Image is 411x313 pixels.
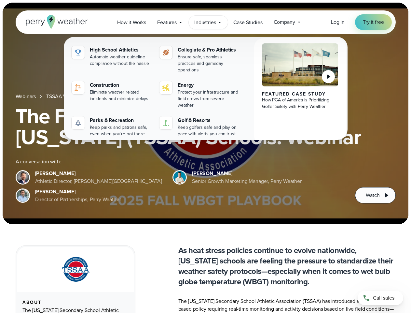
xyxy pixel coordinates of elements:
div: A conversation with: [16,158,345,166]
div: Golf & Resorts [178,116,240,124]
img: Spencer Patton, Perry Weather [173,171,186,184]
span: Case Studies [233,19,262,26]
div: Athletic Director, [PERSON_NAME][GEOGRAPHIC_DATA] [35,177,162,185]
img: golf-iconV2.svg [162,119,170,127]
div: Director of Partnerships, Perry Weather [35,196,121,203]
div: Ensure safe, seamless practices and gameday operations [178,54,240,73]
img: Brian Wyatt [17,171,29,184]
div: Keep golfers safe and play on pace with alerts you can trust [178,124,240,137]
img: energy-icon@2x-1.svg [162,84,170,92]
a: Log in [331,18,345,26]
a: Golf & Resorts Keep golfers safe and play on pace with alerts you can trust [157,114,242,140]
a: High School Athletics Automate weather guideline compliance without the hassle [69,43,155,69]
div: [PERSON_NAME] [35,170,162,177]
div: About [22,300,129,305]
a: Call sales [358,291,403,305]
span: How it Works [117,19,146,26]
span: Features [157,19,177,26]
img: TSSAA-Tennessee-Secondary-School-Athletic-Association.svg [54,255,97,284]
button: Watch [355,187,395,203]
div: Collegiate & Pro Athletics [178,46,240,54]
a: Parks & Recreation Keep parks and patrons safe, even when you're not there [69,114,155,140]
nav: Breadcrumb [16,93,396,100]
div: [PERSON_NAME] [35,188,121,196]
a: construction perry weather Construction Eliminate weather related incidents and minimize delays [69,79,155,105]
div: Eliminate weather related incidents and minimize delays [90,89,152,102]
div: Parks & Recreation [90,116,152,124]
a: Case Studies [228,16,268,29]
a: Webinars [16,93,36,100]
div: [PERSON_NAME] [192,170,302,177]
div: Automate weather guideline compliance without the hassle [90,54,152,67]
span: Watch [366,191,379,199]
div: Energy [178,81,240,89]
img: Jeff Wood [17,189,29,202]
img: highschool-icon.svg [74,49,82,56]
div: Senior Growth Marketing Manager, Perry Weather [192,177,302,185]
img: construction perry weather [74,84,82,92]
img: parks-icon-grey.svg [74,119,82,127]
div: How PGA of America is Prioritizing Golfer Safety with Perry Weather [262,97,338,110]
div: Construction [90,81,152,89]
div: Protect your infrastructure and field crews from severe weather [178,89,240,109]
a: PGA of America, Frisco Campus Featured Case Study How PGA of America is Prioritizing Golfer Safet... [254,38,346,145]
div: Featured Case Study [262,92,338,97]
div: High School Athletics [90,46,152,54]
div: Keep parks and patrons safe, even when you're not there [90,124,152,137]
a: TSSAA WBGT Fall Playbook [46,93,108,100]
img: PGA of America, Frisco Campus [262,43,338,86]
a: Try it free [355,14,391,30]
a: Energy Protect your infrastructure and field crews from severe weather [157,79,242,111]
p: As heat stress policies continue to evolve nationwide, [US_STATE] schools are feeling the pressur... [178,245,396,287]
img: proathletics-icon@2x-1.svg [162,49,170,56]
span: Company [274,18,295,26]
h1: The Fall WBGT Playbook for [US_STATE] (TSSAA) Schools: Webinar [16,106,396,147]
a: Collegiate & Pro Athletics Ensure safe, seamless practices and gameday operations [157,43,242,76]
a: How it Works [112,16,152,29]
span: Call sales [373,294,394,302]
span: Industries [194,19,216,26]
span: Try it free [363,18,384,26]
